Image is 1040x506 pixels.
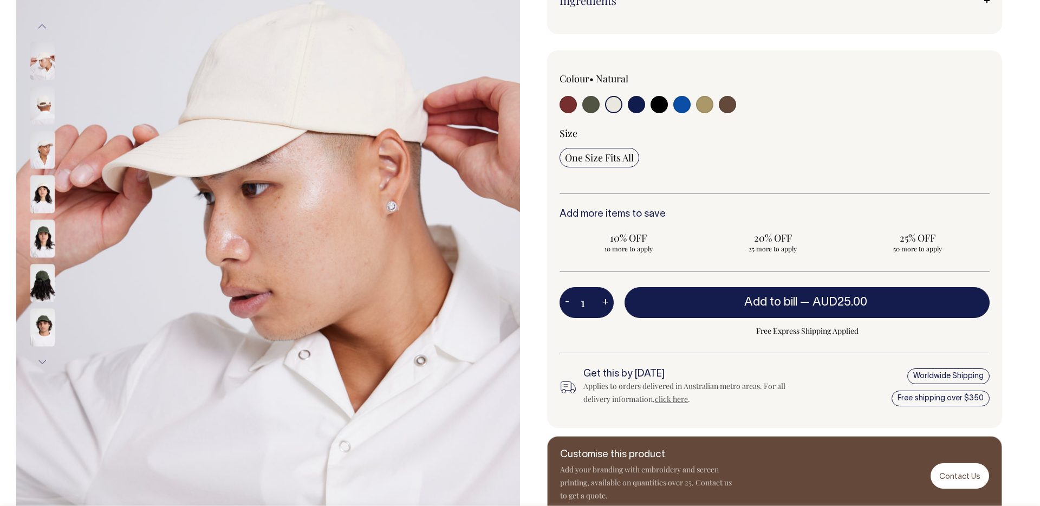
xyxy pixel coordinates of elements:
span: — [800,297,870,308]
span: Free Express Shipping Applied [625,325,990,338]
button: + [597,292,614,314]
button: Previous [34,15,50,39]
a: Contact Us [931,463,989,489]
img: natural [30,175,55,213]
div: Size [560,127,990,140]
input: 25% OFF 50 more to apply [848,228,986,256]
span: Add to bill [744,297,797,308]
input: One Size Fits All [560,148,639,167]
img: natural [30,86,55,124]
img: olive [30,308,55,346]
p: Add your branding with embroidery and screen printing, available on quantities over 25. Contact u... [560,463,733,502]
img: natural [30,131,55,168]
img: natural [30,42,55,80]
span: 10% OFF [565,231,692,244]
h6: Get this by [DATE] [583,369,795,380]
button: Next [34,349,50,374]
span: AUD25.00 [812,297,867,308]
span: 50 more to apply [854,244,981,253]
span: 25% OFF [854,231,981,244]
h6: Add more items to save [560,209,990,220]
div: Colour [560,72,732,85]
span: • [589,72,594,85]
input: 10% OFF 10 more to apply [560,228,698,256]
img: olive [30,264,55,302]
label: Natural [596,72,628,85]
span: 20% OFF [710,231,837,244]
span: One Size Fits All [565,151,634,164]
button: - [560,292,575,314]
img: olive [30,219,55,257]
div: Applies to orders delivered in Australian metro areas. For all delivery information, . [583,380,795,406]
button: Add to bill —AUD25.00 [625,287,990,317]
h6: Customise this product [560,450,733,460]
a: click here [655,394,688,404]
span: 25 more to apply [710,244,837,253]
span: 10 more to apply [565,244,692,253]
input: 20% OFF 25 more to apply [704,228,842,256]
